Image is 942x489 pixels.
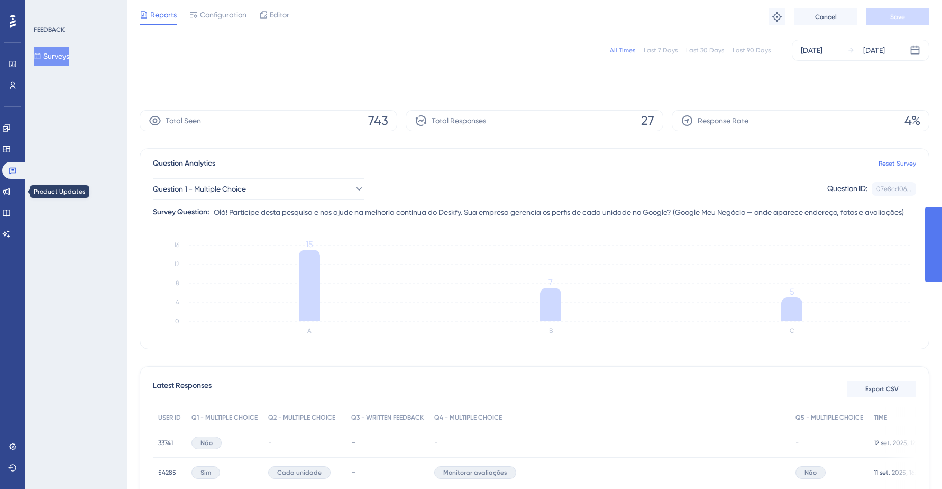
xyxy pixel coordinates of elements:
[153,178,364,200] button: Question 1 - Multiple Choice
[270,8,289,21] span: Editor
[153,206,209,219] div: Survey Question:
[34,25,65,34] div: FEEDBACK
[200,468,211,477] span: Sim
[153,157,215,170] span: Question Analytics
[866,8,929,25] button: Save
[874,413,887,422] span: TIME
[794,8,857,25] button: Cancel
[175,318,179,325] tspan: 0
[176,279,179,287] tspan: 8
[153,183,246,195] span: Question 1 - Multiple Choice
[174,241,179,249] tspan: 16
[879,159,916,168] a: Reset Survey
[150,8,177,21] span: Reports
[795,439,799,447] span: -
[795,413,863,422] span: Q5 - MULTIPLE CHOICE
[644,46,678,55] div: Last 7 Days
[176,298,179,306] tspan: 4
[158,439,173,447] span: 33741
[351,413,424,422] span: Q3 - WRITTEN FEEDBACK
[268,413,335,422] span: Q2 - MULTIPLE CHOICE
[214,206,904,219] span: Olá! Participe desta pesquisa e nos ajude na melhoria contínua do Deskfy. Sua empresa gerencia os...
[898,447,929,479] iframe: UserGuiding AI Assistant Launcher
[863,44,885,57] div: [DATE]
[874,468,923,477] span: 11 set. 2025, 16:55
[200,439,213,447] span: Não
[874,439,923,447] span: 12 set. 2025, 12:10
[368,112,388,129] span: 743
[34,47,69,66] button: Surveys
[548,277,553,287] tspan: 7
[876,185,911,193] div: 07e8cd06...
[865,385,899,393] span: Export CSV
[443,468,507,477] span: Monitorar avaliações
[847,381,916,397] button: Export CSV
[306,239,313,249] tspan: 15
[351,467,424,477] div: -
[698,114,748,127] span: Response Rate
[153,379,212,399] span: Latest Responses
[158,413,181,422] span: USER ID
[549,327,553,334] text: B
[610,46,635,55] div: All Times
[733,46,771,55] div: Last 90 Days
[434,439,437,447] span: -
[815,13,837,21] span: Cancel
[432,114,486,127] span: Total Responses
[827,182,867,196] div: Question ID:
[904,112,920,129] span: 4%
[801,44,822,57] div: [DATE]
[307,327,312,334] text: A
[641,112,654,129] span: 27
[434,413,502,422] span: Q4 - MULTIPLE CHOICE
[790,287,794,297] tspan: 5
[191,413,258,422] span: Q1 - MULTIPLE CHOICE
[890,13,905,21] span: Save
[351,438,424,448] div: -
[158,468,176,477] span: 54285
[686,46,724,55] div: Last 30 Days
[790,327,794,334] text: C
[277,468,322,477] span: Cada unidade
[268,439,271,447] span: -
[804,468,817,477] span: Não
[174,260,179,268] tspan: 12
[166,114,201,127] span: Total Seen
[200,8,246,21] span: Configuration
